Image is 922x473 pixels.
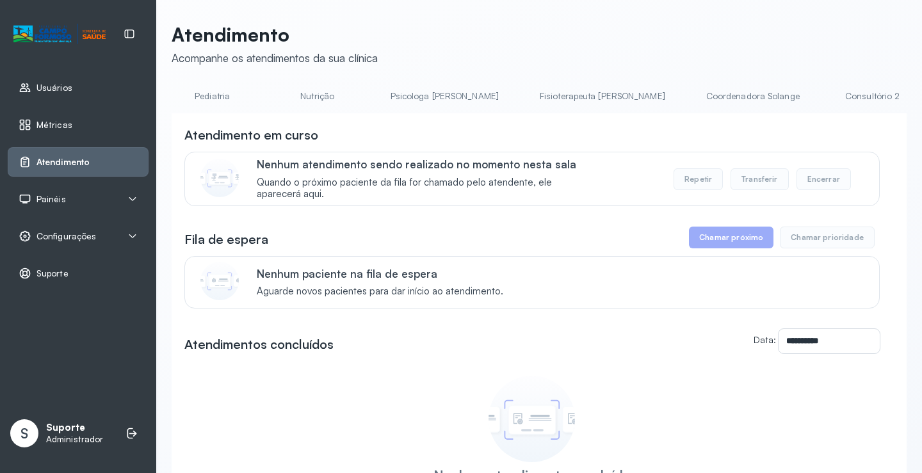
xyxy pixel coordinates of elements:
[172,23,378,46] p: Atendimento
[273,86,362,107] a: Nutrição
[489,376,575,462] img: Imagem de empty state
[36,194,66,205] span: Painéis
[46,422,103,434] p: Suporte
[693,86,813,107] a: Coordenadora Solange
[184,126,318,144] h3: Atendimento em curso
[257,177,595,201] span: Quando o próximo paciente da fila for chamado pelo atendente, ele aparecerá aqui.
[200,262,239,300] img: Imagem de CalloutCard
[36,157,90,168] span: Atendimento
[257,157,595,171] p: Nenhum atendimento sendo realizado no momento nesta sala
[46,434,103,445] p: Administrador
[19,156,138,168] a: Atendimento
[172,51,378,65] div: Acompanhe os atendimentos da sua clínica
[689,227,773,248] button: Chamar próximo
[19,81,138,94] a: Usuários
[19,118,138,131] a: Métricas
[378,86,512,107] a: Psicologa [PERSON_NAME]
[257,267,503,280] p: Nenhum paciente na fila de espera
[780,227,875,248] button: Chamar prioridade
[36,83,72,93] span: Usuários
[184,335,334,353] h3: Atendimentos concluídos
[36,268,69,279] span: Suporte
[797,168,851,190] button: Encerrar
[527,86,678,107] a: Fisioterapeuta [PERSON_NAME]
[828,86,918,107] a: Consultório 2
[36,231,96,242] span: Configurações
[200,159,239,197] img: Imagem de CalloutCard
[13,24,106,45] img: Logotipo do estabelecimento
[731,168,789,190] button: Transferir
[168,86,257,107] a: Pediatria
[184,230,268,248] h3: Fila de espera
[674,168,723,190] button: Repetir
[754,334,776,345] label: Data:
[36,120,72,131] span: Métricas
[257,285,503,298] span: Aguarde novos pacientes para dar início ao atendimento.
